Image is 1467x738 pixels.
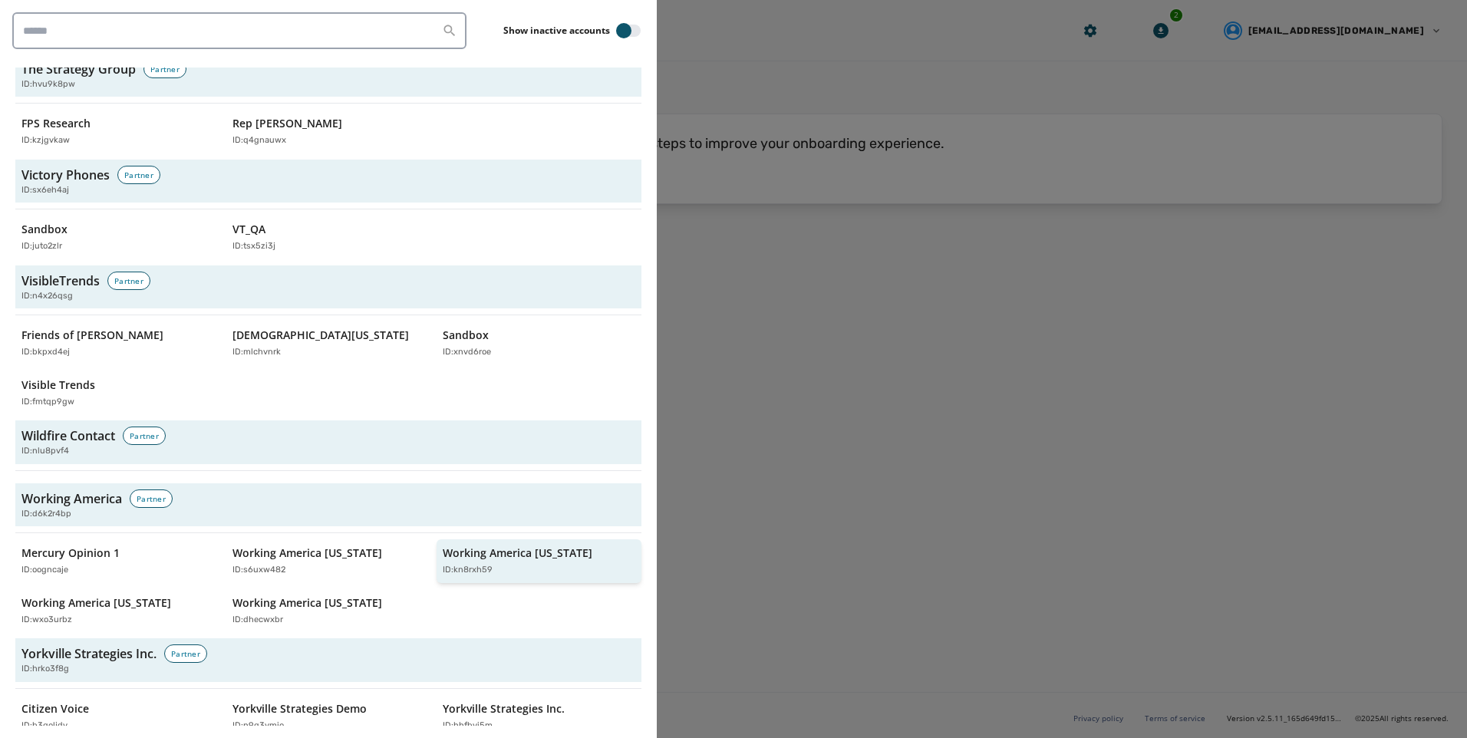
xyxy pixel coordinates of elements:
p: Rep [PERSON_NAME] [232,116,342,131]
button: Working America [US_STATE]ID:kn8rxh59 [437,539,641,583]
button: Working America [US_STATE]ID:s6uxw482 [226,539,431,583]
p: Sandbox [443,328,489,343]
button: VisibleTrendsPartnerID:n4x26qsg [15,265,641,309]
p: VT_QA [232,222,265,237]
button: SandboxID:juto2zlr [15,216,220,259]
button: Working America [US_STATE]ID:wxo3urbz [15,589,220,633]
p: Visible Trends [21,377,95,393]
p: [DEMOGRAPHIC_DATA][US_STATE] [232,328,409,343]
button: Friends of [PERSON_NAME]ID:bkpxd4ej [15,321,220,365]
button: Yorkville Strategies Inc.PartnerID:hrko3f8g [15,638,641,682]
p: FPS Research [21,116,91,131]
p: Friends of [PERSON_NAME] [21,328,163,343]
p: Yorkville Strategies Demo [232,701,367,717]
button: Mercury Opinion 1ID:oogncaje [15,539,220,583]
h3: VisibleTrends [21,272,100,290]
button: Working AmericaPartnerID:d6k2r4bp [15,483,641,527]
button: SandboxID:xnvd6roe [437,321,641,365]
p: ID: b3goljdv [21,720,68,733]
button: Victory PhonesPartnerID:sx6eh4aj [15,160,641,203]
p: Working America [US_STATE] [21,595,171,611]
div: Partner [130,489,173,508]
h3: Wildfire Contact [21,427,115,445]
h3: Working America [21,489,122,508]
span: ID: sx6eh4aj [21,184,69,197]
p: ID: kzjgvkaw [21,134,70,147]
p: ID: tsx5zi3j [232,240,275,253]
p: Yorkville Strategies Inc. [443,701,565,717]
span: ID: n4x26qsg [21,290,73,303]
div: Partner [107,272,150,290]
button: Working America [US_STATE]ID:dhecwxbr [226,589,431,633]
button: VT_QAID:tsx5zi3j [226,216,431,259]
p: Working America [US_STATE] [443,545,592,561]
p: Mercury Opinion 1 [21,545,120,561]
p: ID: hhfbvi5m [443,720,493,733]
button: Visible TrendsID:fmtqp9gw [15,371,220,415]
p: ID: fmtqp9gw [21,396,74,409]
span: ID: hrko3f8g [21,663,69,676]
button: FPS ResearchID:kzjgvkaw [15,110,220,153]
p: ID: juto2zlr [21,240,62,253]
p: ID: bkpxd4ej [21,346,70,359]
label: Show inactive accounts [503,25,610,37]
button: Wildfire ContactPartnerID:nlu8pvf4 [15,420,641,464]
div: Partner [164,644,207,663]
button: The Strategy GroupPartnerID:hvu9k8pw [15,54,641,97]
div: Partner [117,166,160,184]
p: Working America [US_STATE] [232,595,382,611]
div: Partner [143,60,186,78]
p: Sandbox [21,222,68,237]
span: ID: nlu8pvf4 [21,445,69,458]
span: ID: hvu9k8pw [21,78,75,91]
p: ID: mlchvnrk [232,346,281,359]
p: ID: kn8rxh59 [443,564,493,577]
h3: Victory Phones [21,166,110,184]
h3: Yorkville Strategies Inc. [21,644,157,663]
h3: The Strategy Group [21,60,136,78]
p: ID: dhecwxbr [232,614,283,627]
span: ID: d6k2r4bp [21,508,71,521]
p: ID: wxo3urbz [21,614,72,627]
p: Citizen Voice [21,701,89,717]
p: ID: xnvd6roe [443,346,491,359]
button: [DEMOGRAPHIC_DATA][US_STATE]ID:mlchvnrk [226,321,431,365]
p: Working America [US_STATE] [232,545,382,561]
button: Rep [PERSON_NAME]ID:q4gnauwx [226,110,431,153]
p: ID: oogncaje [21,564,68,577]
p: ID: n9q3ymio [232,720,284,733]
div: Partner [123,427,166,445]
p: ID: q4gnauwx [232,134,286,147]
p: ID: s6uxw482 [232,564,285,577]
